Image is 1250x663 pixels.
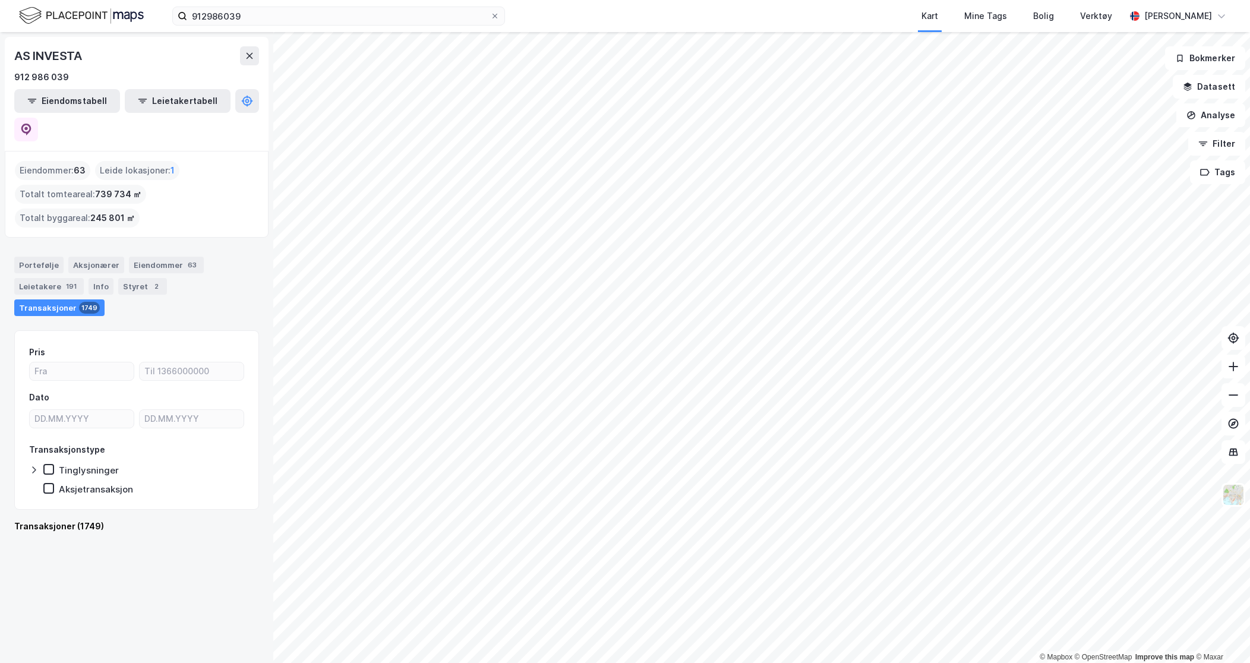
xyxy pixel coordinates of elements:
div: Bolig [1033,9,1054,23]
button: Leietakertabell [125,89,231,113]
div: Eiendommer [129,257,204,273]
div: Leietakere [14,278,84,295]
a: OpenStreetMap [1075,653,1132,661]
span: 63 [74,163,86,178]
div: Pris [29,345,45,359]
div: Aksjetransaksjon [59,484,133,495]
button: Analyse [1176,103,1245,127]
div: 2 [150,280,162,292]
div: Totalt tomteareal : [15,185,146,204]
div: 63 [185,259,199,271]
button: Filter [1188,132,1245,156]
button: Tags [1190,160,1245,184]
a: Improve this map [1135,653,1194,661]
button: Bokmerker [1165,46,1245,70]
div: Leide lokasjoner : [95,161,179,180]
input: DD.MM.YYYY [140,410,244,428]
div: Aksjonærer [68,257,124,273]
div: Verktøy [1080,9,1112,23]
div: Eiendommer : [15,161,90,180]
span: 245 801 ㎡ [90,211,135,225]
div: 912 986 039 [14,70,69,84]
img: logo.f888ab2527a4732fd821a326f86c7f29.svg [19,5,144,26]
div: Transaksjoner (1749) [14,519,259,533]
input: DD.MM.YYYY [30,410,134,428]
div: AS INVESTA [14,46,84,65]
div: 191 [64,280,79,292]
button: Datasett [1173,75,1245,99]
div: Totalt byggareal : [15,209,140,228]
div: Transaksjonstype [29,443,105,457]
img: Z [1222,484,1245,506]
span: 739 734 ㎡ [95,187,141,201]
div: Mine Tags [964,9,1007,23]
div: Portefølje [14,257,64,273]
div: Styret [118,278,167,295]
div: Tinglysninger [59,465,119,476]
input: Fra [30,362,134,380]
div: 1749 [79,302,100,314]
div: Kontrollprogram for chat [1191,606,1250,663]
button: Eiendomstabell [14,89,120,113]
input: Søk på adresse, matrikkel, gårdeiere, leietakere eller personer [187,7,490,25]
a: Mapbox [1040,653,1072,661]
iframe: Chat Widget [1191,606,1250,663]
input: Til 1366000000 [140,362,244,380]
div: Kart [921,9,938,23]
div: Info [89,278,113,295]
div: Transaksjoner [14,299,105,316]
div: [PERSON_NAME] [1144,9,1212,23]
div: Dato [29,390,49,405]
span: 1 [171,163,175,178]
